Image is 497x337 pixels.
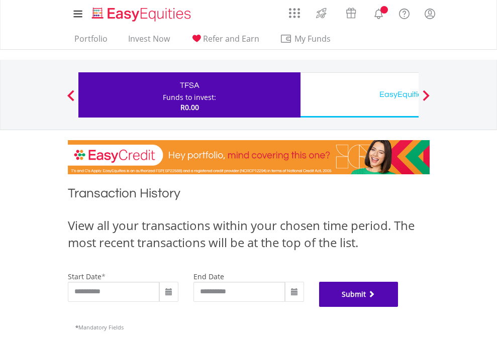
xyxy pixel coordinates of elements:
[68,217,430,252] div: View all your transactions within your chosen time period. The most recent transactions will be a...
[84,78,294,92] div: TFSA
[366,3,391,23] a: Notifications
[203,33,259,44] span: Refer and Earn
[193,272,224,281] label: end date
[61,95,81,105] button: Previous
[319,282,399,307] button: Submit
[88,3,195,23] a: Home page
[336,3,366,21] a: Vouchers
[343,5,359,21] img: vouchers-v2.svg
[68,184,430,207] h1: Transaction History
[68,272,102,281] label: start date
[391,3,417,23] a: FAQ's and Support
[180,102,199,112] span: R0.00
[280,32,346,45] span: My Funds
[186,34,263,49] a: Refer and Earn
[163,92,216,102] div: Funds to invest:
[417,3,443,25] a: My Profile
[313,5,330,21] img: thrive-v2.svg
[75,323,124,331] span: Mandatory Fields
[90,6,195,23] img: EasyEquities_Logo.png
[289,8,300,19] img: grid-menu-icon.svg
[282,3,307,19] a: AppsGrid
[416,95,436,105] button: Next
[124,34,174,49] a: Invest Now
[70,34,112,49] a: Portfolio
[68,140,430,174] img: EasyCredit Promotion Banner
